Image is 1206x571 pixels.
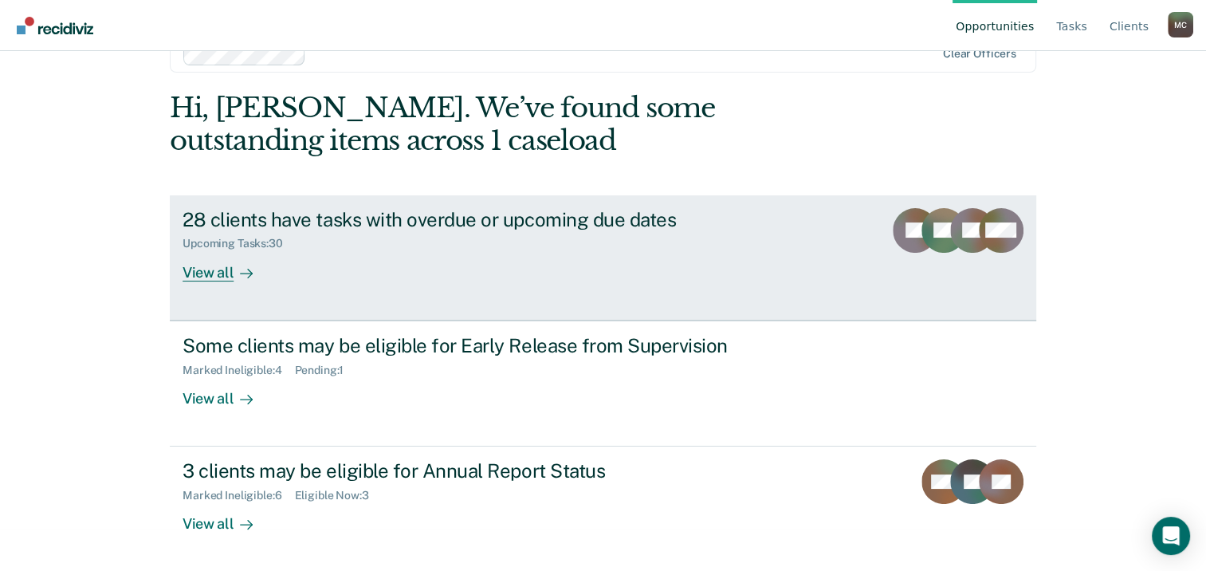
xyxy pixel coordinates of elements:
[295,489,382,502] div: Eligible Now : 3
[170,321,1036,447] a: Some clients may be eligible for Early Release from SupervisionMarked Ineligible:4Pending:1View all
[183,237,296,250] div: Upcoming Tasks : 30
[183,459,742,482] div: 3 clients may be eligible for Annual Report Status
[1168,12,1193,37] button: Profile dropdown button
[17,17,93,34] img: Recidiviz
[183,334,742,357] div: Some clients may be eligible for Early Release from Supervision
[183,489,294,502] div: Marked Ineligible : 6
[183,364,294,377] div: Marked Ineligible : 4
[295,364,357,377] div: Pending : 1
[183,376,272,408] div: View all
[170,92,862,157] div: Hi, [PERSON_NAME]. We’ve found some outstanding items across 1 caseload
[183,250,272,282] div: View all
[170,195,1036,321] a: 28 clients have tasks with overdue or upcoming due datesUpcoming Tasks:30View all
[1168,12,1193,37] div: M C
[943,47,1016,61] div: Clear officers
[1152,517,1190,555] div: Open Intercom Messenger
[183,502,272,534] div: View all
[183,208,742,231] div: 28 clients have tasks with overdue or upcoming due dates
